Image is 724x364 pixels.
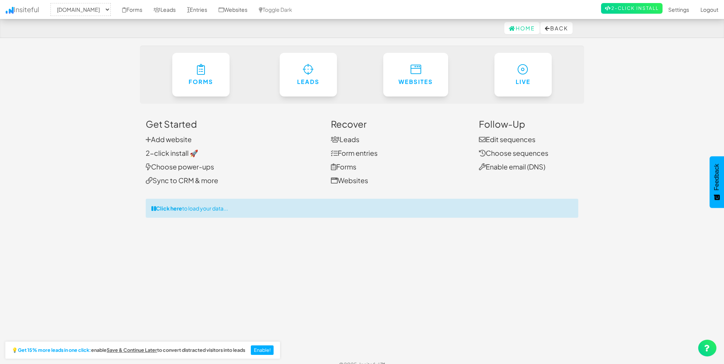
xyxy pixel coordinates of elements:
[18,348,91,353] strong: Get 15% more leads in one click:
[6,7,14,14] img: icon.png
[146,176,218,185] a: Sync to CRM & more
[540,22,573,34] button: Back
[331,135,359,144] a: Leads
[331,119,467,129] h3: Recover
[710,156,724,208] button: Feedback - Show survey
[12,348,245,353] h2: 💡 enable to convert distracted visitors into leads
[331,162,356,171] a: Forms
[146,149,198,157] a: 2-click install 🚀
[479,162,545,171] a: Enable email (DNS)
[251,345,274,355] button: Enable!
[713,164,720,190] span: Feedback
[479,119,579,129] h3: Follow-Up
[280,53,337,97] a: Leads
[187,79,215,85] h6: Forms
[510,79,537,85] h6: Live
[479,149,548,157] a: Choose sequences
[172,53,230,97] a: Forms
[494,53,552,97] a: Live
[398,79,433,85] h6: Websites
[146,119,320,129] h3: Get Started
[146,162,214,171] a: Choose power-ups
[479,135,535,144] a: Edit sequences
[146,199,578,218] div: to load your data...
[504,22,540,34] a: Home
[601,3,663,14] a: 2-Click Install
[146,135,192,144] a: Add website
[295,79,322,85] h6: Leads
[383,53,448,97] a: Websites
[107,348,157,353] a: Save & Continue Later
[156,205,182,212] strong: Click here
[331,176,368,185] a: Websites
[331,149,378,157] a: Form entries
